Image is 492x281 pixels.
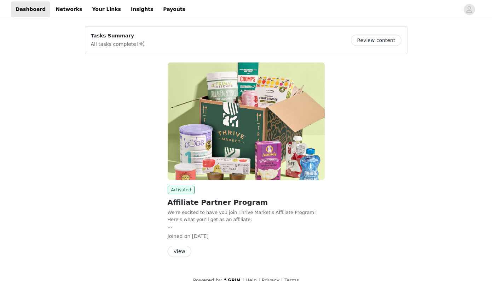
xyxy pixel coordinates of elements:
[127,1,157,17] a: Insights
[159,1,190,17] a: Payouts
[168,246,191,257] button: View
[88,1,125,17] a: Your Links
[91,32,145,40] p: Tasks Summary
[168,233,191,239] span: Joined on
[168,209,325,223] p: We're excited to have you join Thrive Market’s Affiliate Program! Here’s what you’ll get as an af...
[168,62,325,180] img: Thrive Market
[192,233,209,239] span: [DATE]
[91,40,145,48] p: All tasks complete!
[168,249,191,254] a: View
[168,186,195,194] span: Activated
[11,1,50,17] a: Dashboard
[168,197,325,208] h2: Affiliate Partner Program
[351,35,401,46] button: Review content
[466,4,473,15] div: avatar
[51,1,86,17] a: Networks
